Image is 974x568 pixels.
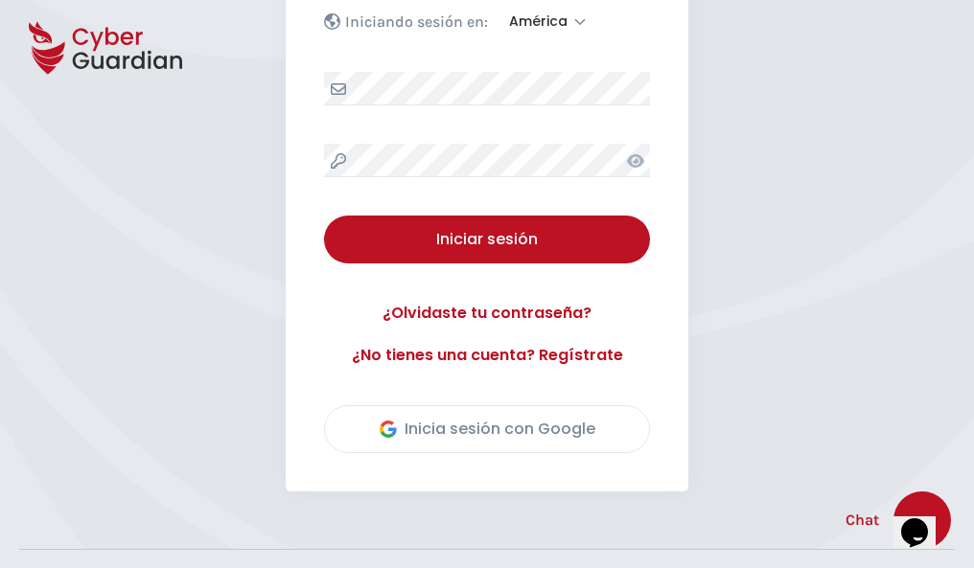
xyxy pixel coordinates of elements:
button: Iniciar sesión [324,216,650,263]
a: ¿No tienes una cuenta? Regístrate [324,344,650,367]
a: ¿Olvidaste tu contraseña? [324,302,650,325]
iframe: chat widget [893,491,955,549]
button: Inicia sesión con Google [324,405,650,453]
div: Iniciar sesión [338,228,636,251]
span: Chat [846,509,879,532]
div: Inicia sesión con Google [380,418,595,441]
